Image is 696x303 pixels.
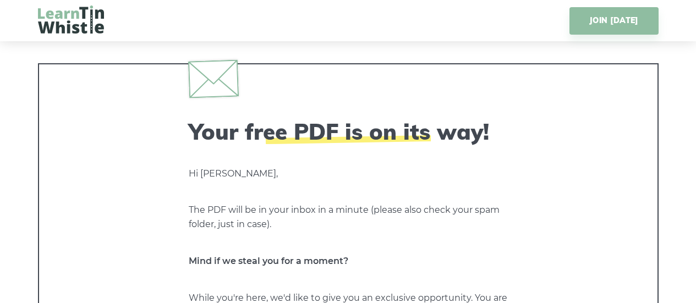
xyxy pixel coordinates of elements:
strong: Mind if we steal you for a moment? [189,256,348,266]
a: JOIN [DATE] [569,7,658,35]
img: envelope.svg [188,59,238,98]
h2: Your free PDF is on its way! [189,118,508,145]
p: The PDF will be in your inbox in a minute (please also check your spam folder, just in case). [189,203,508,232]
p: Hi [PERSON_NAME], [189,167,508,181]
img: LearnTinWhistle.com [38,5,104,34]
